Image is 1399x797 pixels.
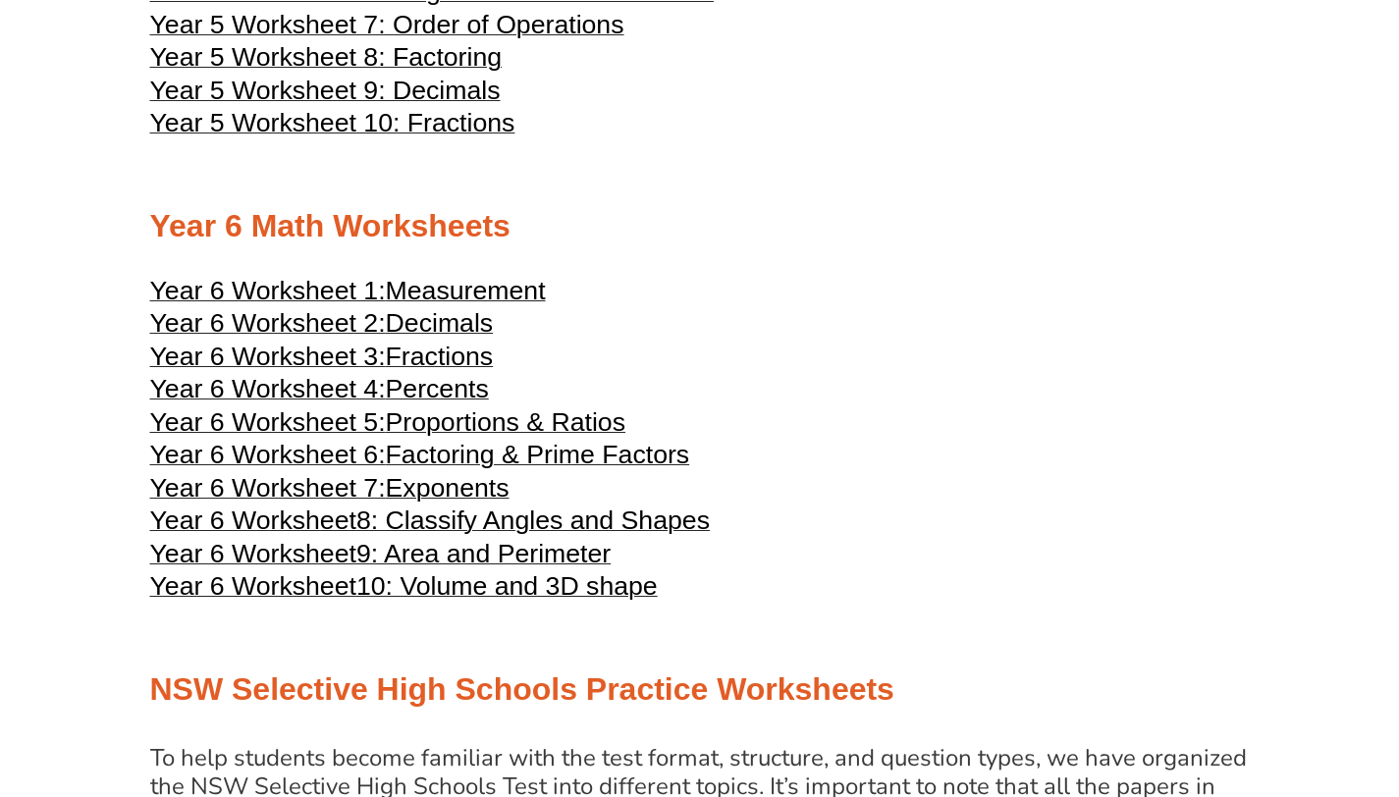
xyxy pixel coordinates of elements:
a: Year 5 Worksheet 10: Fractions [150,117,515,136]
a: Year 5 Worksheet 9: Decimals [150,84,501,104]
span: Exponents [386,473,510,503]
span: Proportions & Ratios [386,407,625,437]
a: Year 6 Worksheet 7:Exponents [150,482,510,502]
a: Year 6 Worksheet 3:Fractions [150,350,494,370]
span: Year 6 Worksheet 5: [150,407,386,437]
span: Year 6 Worksheet [150,539,356,568]
a: Year 6 Worksheet 5:Proportions & Ratios [150,416,626,436]
h2: Year 6 Math Worksheets [150,206,1250,247]
a: Year 6 Worksheet8: Classify Angles and Shapes [150,514,711,534]
span: Year 6 Worksheet [150,571,356,601]
span: Year 6 Worksheet [150,505,356,535]
span: Year 6 Worksheet 1: [150,276,386,305]
span: Year 5 Worksheet 9: Decimals [150,76,501,105]
h2: NSW Selective High Schools Practice Worksheets [150,669,1250,711]
span: Measurement [386,276,546,305]
span: Year 6 Worksheet 3: [150,342,386,371]
span: Percents [386,374,489,403]
a: Year 5 Worksheet 7: Order of Operations [150,19,624,38]
span: 9: Area and Perimeter [356,539,611,568]
span: Decimals [386,308,494,338]
a: Year 5 Worksheet 8: Factoring [150,51,503,71]
a: Year 6 Worksheet 4:Percents [150,383,489,402]
span: Year 5 Worksheet 7: Order of Operations [150,10,624,39]
span: Year 6 Worksheet 7: [150,473,386,503]
span: Factoring & Prime Factors [386,440,690,469]
a: Year 6 Worksheet10: Volume and 3D shape [150,580,658,600]
span: Year 6 Worksheet 4: [150,374,386,403]
a: Year 6 Worksheet 2:Decimals [150,317,494,337]
span: Year 6 Worksheet 2: [150,308,386,338]
a: Year 6 Worksheet9: Area and Perimeter [150,548,612,567]
a: Year 6 Worksheet 1:Measurement [150,285,546,304]
span: Year 6 Worksheet 6: [150,440,386,469]
span: 10: Volume and 3D shape [356,571,658,601]
a: Year 6 Worksheet 6:Factoring & Prime Factors [150,449,690,468]
span: Fractions [386,342,494,371]
iframe: Chat Widget [1062,575,1399,797]
span: Year 5 Worksheet 10: Fractions [150,108,515,137]
span: Year 5 Worksheet 8: Factoring [150,42,503,72]
span: 8: Classify Angles and Shapes [356,505,710,535]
